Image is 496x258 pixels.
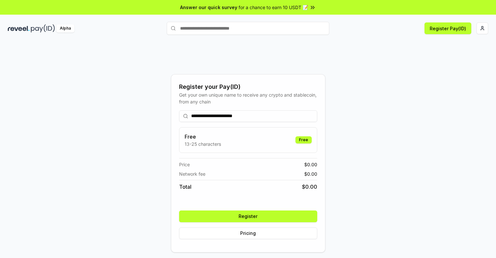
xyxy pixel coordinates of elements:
[8,24,30,33] img: reveel_dark
[185,141,221,147] p: 13-25 characters
[179,227,317,239] button: Pricing
[424,22,471,34] button: Register Pay(ID)
[180,4,237,11] span: Answer our quick survey
[56,24,74,33] div: Alpha
[239,4,308,11] span: for a chance to earn 10 USDT 📝
[179,170,205,177] span: Network fee
[179,91,317,105] div: Get your own unique name to receive any crypto and stablecoin, from any chain
[179,82,317,91] div: Register your Pay(ID)
[304,161,317,168] span: $ 0.00
[185,133,221,141] h3: Free
[31,24,55,33] img: pay_id
[179,210,317,222] button: Register
[179,183,191,191] span: Total
[295,136,312,143] div: Free
[179,161,190,168] span: Price
[304,170,317,177] span: $ 0.00
[302,183,317,191] span: $ 0.00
